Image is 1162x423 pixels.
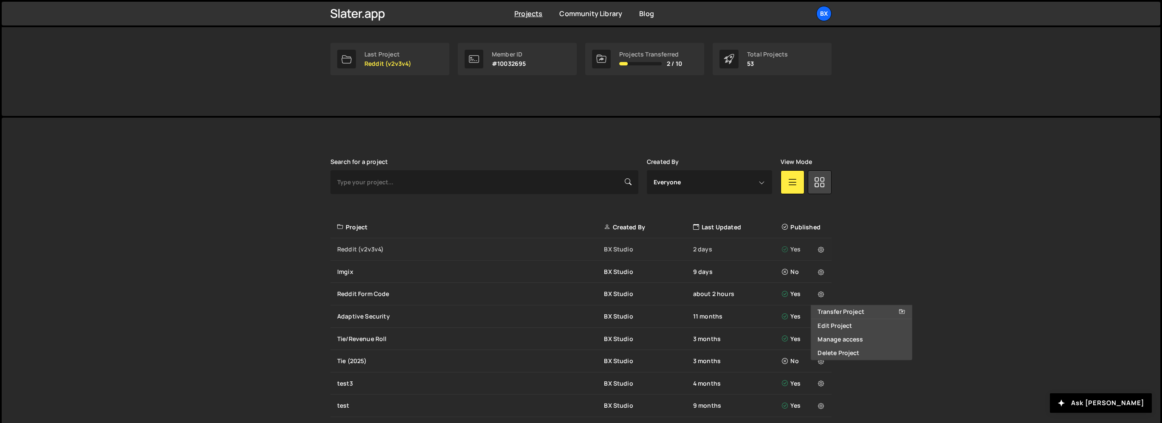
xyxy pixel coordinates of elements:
div: 9 months [693,401,782,410]
a: Community Library [559,9,622,18]
div: Tie (2025) [337,357,604,365]
div: about 2 hours [693,290,782,298]
div: BX Studio [604,379,693,388]
div: Last Project [364,51,411,58]
div: BX Studio [604,335,693,343]
div: Tie/Revenue Roll [337,335,604,343]
div: No [782,357,826,365]
div: BX Studio [604,312,693,321]
button: Ask [PERSON_NAME] [1050,393,1152,413]
a: Tie/Revenue Roll BX Studio 3 months Yes [330,328,832,350]
label: Created By [647,158,679,165]
label: Search for a project [330,158,388,165]
div: 3 months [693,357,782,365]
div: Yes [782,290,826,298]
a: Tie (2025) BX Studio 3 months No [330,350,832,372]
a: Reddit (v2v3v4) BX Studio 2 days Yes [330,238,832,261]
div: Published [782,223,826,231]
div: Reddit Form Code [337,290,604,298]
div: 2 days [693,245,782,254]
label: View Mode [781,158,812,165]
a: Last Project Reddit (v2v3v4) [330,43,449,75]
div: Last Updated [693,223,782,231]
div: Yes [782,245,826,254]
div: Created By [604,223,693,231]
div: Yes [782,379,826,388]
a: Transfer Project [811,305,912,319]
p: Reddit (v2v3v4) [364,60,411,67]
div: Yes [782,401,826,410]
span: 2 / 10 [667,60,682,67]
div: BX Studio [604,401,693,410]
a: Reddit Form Code BX Studio about 2 hours Yes [330,283,832,305]
div: 3 months [693,335,782,343]
div: Imgix [337,268,604,276]
a: test BX Studio 9 months Yes [330,395,832,417]
div: BX Studio [604,268,693,276]
div: Member ID [492,51,526,58]
div: BX Studio [604,290,693,298]
a: Delete Project [811,347,912,360]
a: Blog [639,9,654,18]
div: Project [337,223,604,231]
div: Yes [782,312,826,321]
a: Manage access [811,333,912,347]
div: Adaptive Security [337,312,604,321]
div: 11 months [693,312,782,321]
div: Reddit (v2v3v4) [337,245,604,254]
a: BX [816,6,832,21]
a: Projects [514,9,542,18]
div: test [337,401,604,410]
div: test3 [337,379,604,388]
div: Projects Transferred [619,51,682,58]
div: BX Studio [604,245,693,254]
a: test3 BX Studio 4 months Yes [330,372,832,395]
p: #10032695 [492,60,526,67]
div: Total Projects [747,51,788,58]
div: No [782,268,826,276]
div: 9 days [693,268,782,276]
div: Yes [782,335,826,343]
a: Edit Project [811,319,912,333]
div: 4 months [693,379,782,388]
a: Adaptive Security BX Studio 11 months Yes [330,305,832,328]
a: Imgix BX Studio 9 days No [330,261,832,283]
div: BX Studio [604,357,693,365]
p: 53 [747,60,788,67]
input: Type your project... [330,170,638,194]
